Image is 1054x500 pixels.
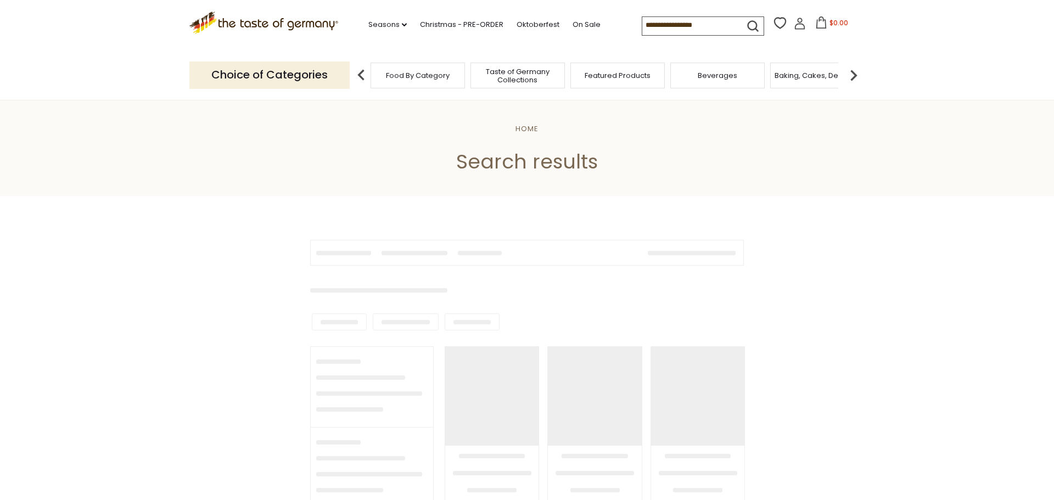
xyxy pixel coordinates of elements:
p: Choice of Categories [189,61,350,88]
img: next arrow [843,64,865,86]
a: Seasons [368,19,407,31]
a: Oktoberfest [517,19,559,31]
a: Christmas - PRE-ORDER [420,19,503,31]
img: previous arrow [350,64,372,86]
a: Taste of Germany Collections [474,68,562,84]
a: Featured Products [585,71,651,80]
span: $0.00 [829,18,848,27]
a: Food By Category [386,71,450,80]
a: Beverages [698,71,737,80]
button: $0.00 [808,16,855,33]
a: On Sale [573,19,601,31]
a: Baking, Cakes, Desserts [775,71,860,80]
a: Home [515,123,539,134]
h1: Search results [34,149,1020,174]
